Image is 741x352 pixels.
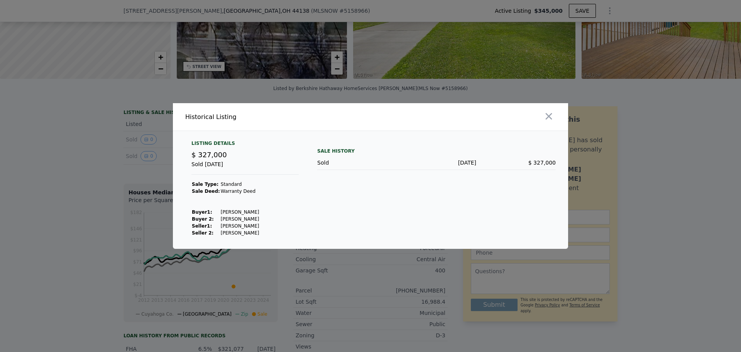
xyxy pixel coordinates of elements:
[317,159,397,167] div: Sold
[220,216,260,223] td: [PERSON_NAME]
[397,159,476,167] div: [DATE]
[192,223,212,229] strong: Seller 1 :
[220,223,260,230] td: [PERSON_NAME]
[185,112,367,122] div: Historical Listing
[191,140,299,150] div: Listing Details
[191,151,227,159] span: $ 327,000
[528,160,556,166] span: $ 327,000
[220,181,260,188] td: Standard
[192,216,214,222] strong: Buyer 2:
[192,189,220,194] strong: Sale Deed:
[192,182,218,187] strong: Sale Type:
[220,230,260,236] td: [PERSON_NAME]
[192,209,212,215] strong: Buyer 1 :
[191,160,299,175] div: Sold [DATE]
[220,188,260,195] td: Warranty Deed
[220,209,260,216] td: [PERSON_NAME]
[192,230,213,236] strong: Seller 2:
[317,146,556,156] div: Sale History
